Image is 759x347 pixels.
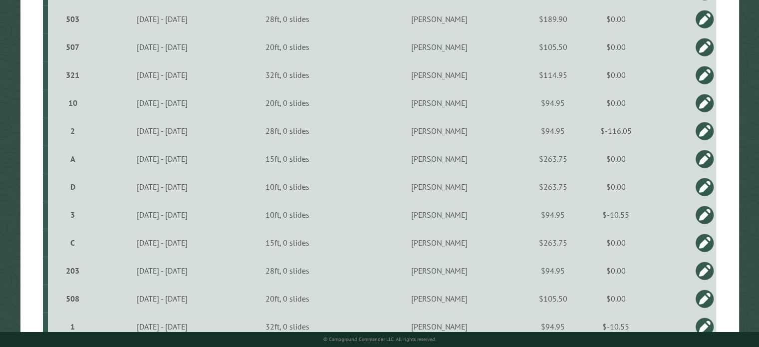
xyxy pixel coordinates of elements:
td: $94.95 [533,89,573,117]
div: 2 [52,126,93,136]
div: 508 [52,294,93,304]
td: [PERSON_NAME] [346,229,533,257]
td: 20ft, 0 slides [229,89,346,117]
td: 28ft, 0 slides [229,257,346,285]
td: $0.00 [573,61,659,89]
td: $94.95 [533,313,573,341]
td: [PERSON_NAME] [346,257,533,285]
div: [DATE] - [DATE] [97,154,228,164]
td: 28ft, 0 slides [229,5,346,33]
td: 32ft, 0 slides [229,61,346,89]
td: $94.95 [533,201,573,229]
td: $0.00 [573,285,659,313]
td: [PERSON_NAME] [346,145,533,173]
div: [DATE] - [DATE] [97,238,228,248]
div: [DATE] - [DATE] [97,42,228,52]
td: $0.00 [573,257,659,285]
div: [DATE] - [DATE] [97,294,228,304]
td: $0.00 [573,145,659,173]
div: 507 [52,42,93,52]
div: [DATE] - [DATE] [97,70,228,80]
div: [DATE] - [DATE] [97,182,228,192]
div: [DATE] - [DATE] [97,126,228,136]
div: 10 [52,98,93,108]
td: 32ft, 0 slides [229,313,346,341]
td: $94.95 [533,257,573,285]
td: $-10.55 [573,201,659,229]
td: $0.00 [573,89,659,117]
div: [DATE] - [DATE] [97,14,228,24]
td: $105.50 [533,285,573,313]
td: $189.90 [533,5,573,33]
td: [PERSON_NAME] [346,61,533,89]
div: A [52,154,93,164]
td: [PERSON_NAME] [346,89,533,117]
td: [PERSON_NAME] [346,5,533,33]
div: [DATE] - [DATE] [97,98,228,108]
td: 28ft, 0 slides [229,117,346,145]
div: 1 [52,322,93,332]
td: [PERSON_NAME] [346,117,533,145]
td: [PERSON_NAME] [346,173,533,201]
div: [DATE] - [DATE] [97,322,228,332]
td: $-116.05 [573,117,659,145]
td: $105.50 [533,33,573,61]
td: $0.00 [573,33,659,61]
div: [DATE] - [DATE] [97,210,228,220]
td: $114.95 [533,61,573,89]
td: $263.75 [533,173,573,201]
td: $0.00 [573,173,659,201]
td: [PERSON_NAME] [346,285,533,313]
td: 10ft, 0 slides [229,201,346,229]
td: $94.95 [533,117,573,145]
td: [PERSON_NAME] [346,201,533,229]
small: © Campground Commander LLC. All rights reserved. [323,336,436,343]
td: $0.00 [573,229,659,257]
div: C [52,238,93,248]
td: $263.75 [533,145,573,173]
div: 503 [52,14,93,24]
td: [PERSON_NAME] [346,33,533,61]
td: 10ft, 0 slides [229,173,346,201]
div: 3 [52,210,93,220]
div: 203 [52,266,93,276]
div: 321 [52,70,93,80]
td: $263.75 [533,229,573,257]
div: [DATE] - [DATE] [97,266,228,276]
td: $0.00 [573,5,659,33]
div: D [52,182,93,192]
td: 15ft, 0 slides [229,229,346,257]
td: 20ft, 0 slides [229,33,346,61]
td: 20ft, 0 slides [229,285,346,313]
td: 15ft, 0 slides [229,145,346,173]
td: [PERSON_NAME] [346,313,533,341]
td: $-10.55 [573,313,659,341]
